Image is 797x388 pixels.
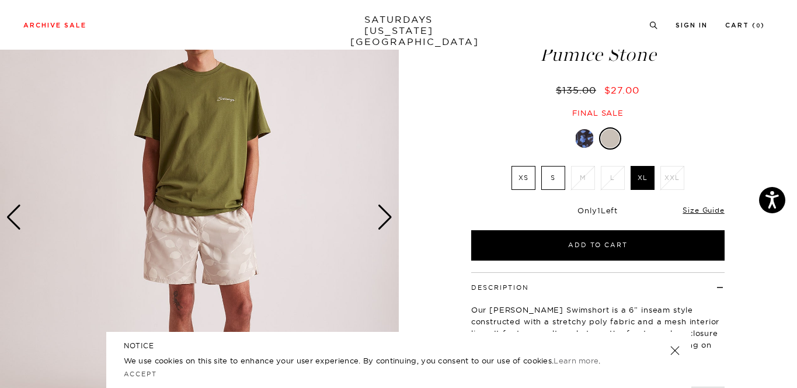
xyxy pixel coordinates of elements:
[471,304,725,374] p: Our [PERSON_NAME] Swimshort is a 6” inseam style constructed with a stretchy poly fabric and a me...
[124,355,632,366] p: We use cookies on this site to enhance your user experience. By continuing, you consent to our us...
[471,230,725,261] button: Add to Cart
[469,4,726,64] h1: [PERSON_NAME] Impressions Swim Shorts
[725,22,765,29] a: Cart (0)
[6,205,22,230] div: Previous slide
[631,166,655,190] label: XL
[604,84,639,96] span: $27.00
[377,205,393,230] div: Next slide
[597,206,601,215] span: 1
[556,84,601,96] del: $135.00
[756,23,761,29] small: 0
[124,370,158,378] a: Accept
[23,22,86,29] a: Archive Sale
[676,22,708,29] a: Sign In
[683,206,724,214] a: Size Guide
[469,108,726,118] div: Final sale
[471,206,725,216] div: Only Left
[124,341,674,351] h5: NOTICE
[541,166,565,190] label: S
[350,14,447,47] a: SATURDAYS[US_STATE][GEOGRAPHIC_DATA]
[471,285,529,291] button: Description
[554,356,598,365] a: Learn more
[511,166,535,190] label: XS
[469,45,726,64] span: Pumice Stone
